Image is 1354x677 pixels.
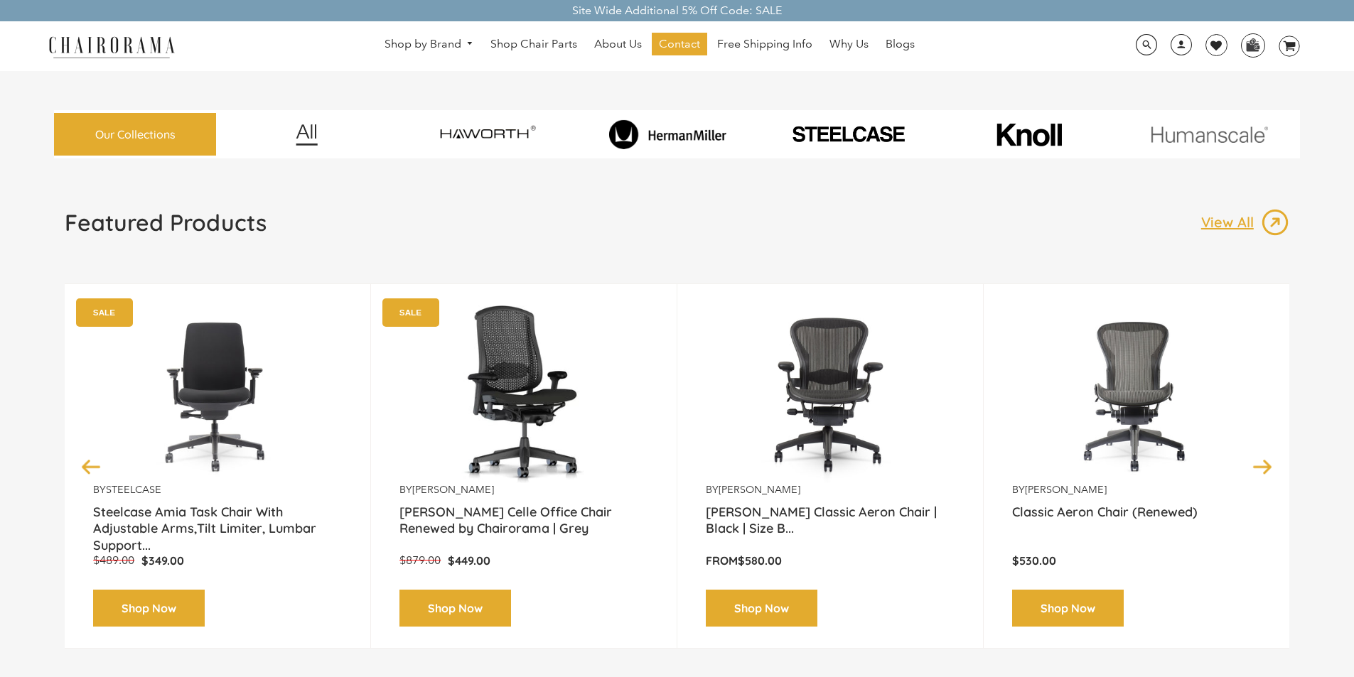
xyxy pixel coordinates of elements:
p: by [706,483,955,497]
span: $349.00 [141,553,184,568]
span: $489.00 [93,553,134,567]
p: by [93,483,342,497]
a: Shop Now [93,590,205,627]
a: Contact [652,33,707,55]
img: PHOTO-2024-07-09-00-53-10-removebg-preview.png [761,124,935,145]
img: Amia Chair by chairorama.com [93,305,342,483]
a: Herman Miller Celle Office Chair Renewed by Chairorama | Grey - chairorama Herman Miller Celle Of... [399,305,648,483]
span: About Us [594,37,642,52]
img: chairorama [41,34,183,59]
p: From [706,553,955,568]
a: Steelcase Amia Task Chair With Adjustable Arms,Tilt Limiter, Lumbar Support... [93,504,342,539]
a: Free Shipping Info [710,33,820,55]
img: image_12.png [267,124,346,146]
a: Shop by Brand [377,33,481,55]
span: Why Us [829,37,869,52]
a: Classic Aeron Chair (Renewed) [1012,504,1261,539]
a: [PERSON_NAME] [719,483,800,496]
a: Shop Chair Parts [483,33,584,55]
span: $530.00 [1012,553,1056,568]
a: [PERSON_NAME] Classic Aeron Chair | Black | Size B... [706,504,955,539]
a: Amia Chair by chairorama.com Renewed Amia Chair chairorama.com [93,305,342,483]
a: Herman Miller Classic Aeron Chair | Black | Size B (Renewed) - chairorama Herman Miller Classic A... [706,305,955,483]
img: image_13.png [1261,208,1289,237]
img: image_8_173eb7e0-7579-41b4-bc8e-4ba0b8ba93e8.png [581,119,755,149]
span: $879.00 [399,553,441,567]
text: SALE [93,308,115,317]
span: Shop Chair Parts [490,37,577,52]
span: Free Shipping Info [717,37,812,52]
img: image_7_14f0750b-d084-457f-979a-a1ab9f6582c4.png [400,114,574,155]
p: View All [1201,213,1261,232]
a: Shop Now [1012,590,1124,627]
a: Blogs [879,33,922,55]
a: Shop Now [706,590,817,627]
a: Our Collections [54,113,216,156]
p: by [399,483,648,497]
span: Blogs [886,37,915,52]
span: $580.00 [738,553,782,568]
a: [PERSON_NAME] [1025,483,1107,496]
img: Herman Miller Celle Office Chair Renewed by Chairorama | Grey - chairorama [399,305,648,483]
img: image_11.png [1122,126,1296,143]
a: About Us [587,33,649,55]
a: Featured Products [65,208,267,248]
a: Why Us [822,33,876,55]
text: SALE [399,308,421,317]
a: Shop Now [399,590,511,627]
a: [PERSON_NAME] Celle Office Chair Renewed by Chairorama | Grey [399,504,648,539]
img: image_10_1.png [965,121,1093,148]
span: $449.00 [448,553,490,568]
button: Next [1250,454,1275,479]
img: WhatsApp_Image_2024-07-12_at_16.23.01.webp [1242,34,1264,55]
a: [PERSON_NAME] [412,483,494,496]
a: Classic Aeron Chair (Renewed) - chairorama Classic Aeron Chair (Renewed) - chairorama [1012,305,1261,483]
h1: Featured Products [65,208,267,237]
span: Contact [659,37,700,52]
nav: DesktopNavigation [243,33,1056,59]
img: Herman Miller Classic Aeron Chair | Black | Size B (Renewed) - chairorama [706,305,955,483]
button: Previous [79,454,104,479]
p: by [1012,483,1261,497]
a: Steelcase [106,483,161,496]
img: Classic Aeron Chair (Renewed) - chairorama [1012,305,1261,483]
a: View All [1201,208,1289,237]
